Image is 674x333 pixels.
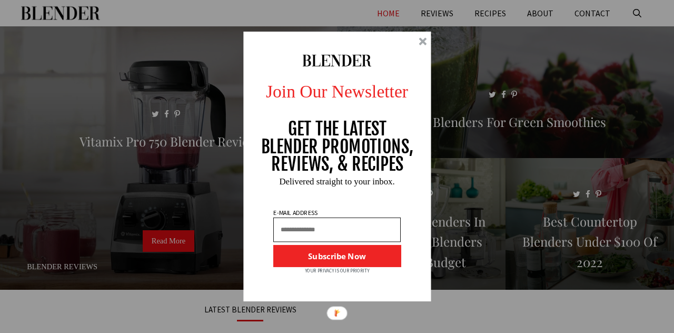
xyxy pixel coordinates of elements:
[261,120,414,173] p: GET THE LATEST BLENDER PROMOTIONS, REVIEWS, & RECIPES
[234,78,440,104] p: Join Our Newsletter
[305,267,370,275] p: YOUR PRIVACY IS OUR PRIORITY
[234,177,440,186] p: Delivered straight to your inbox.
[273,245,401,267] button: Subscribe Now
[272,210,319,216] p: E-MAIL ADDRESS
